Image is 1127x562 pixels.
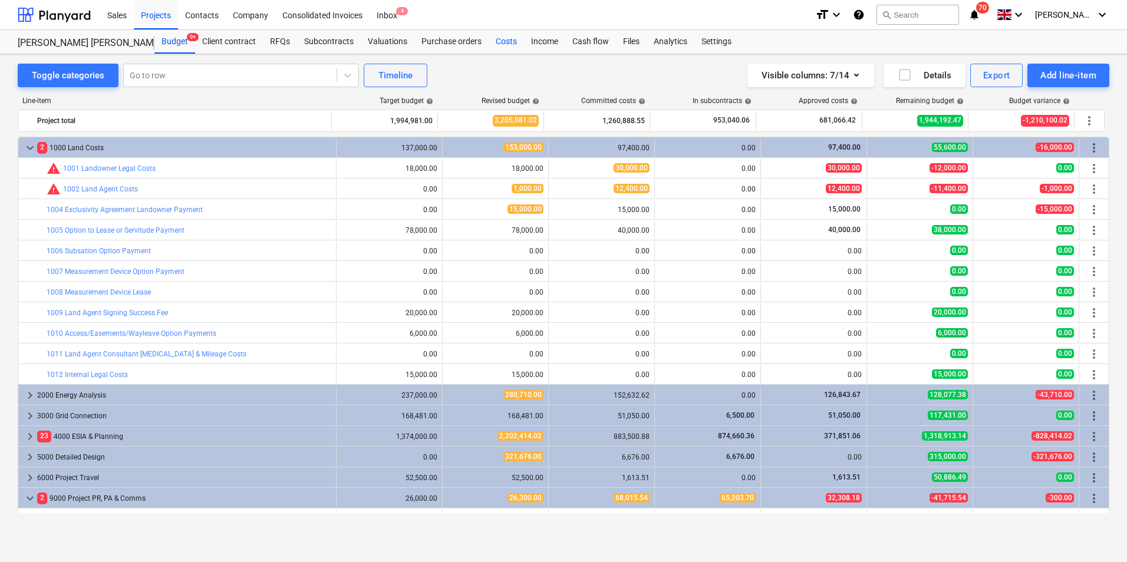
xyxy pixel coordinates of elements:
div: 40,000.00 [553,226,650,234]
span: More actions [1087,285,1101,299]
div: 883,500.88 [553,432,650,441]
a: 1011 Land Agent Consultant [MEDICAL_DATA] & Mileage Costs [47,350,246,358]
div: 0.00 [766,453,862,461]
div: In subcontracts [693,97,752,105]
span: help [1060,98,1070,105]
span: Committed costs exceed revised budget [47,182,61,196]
div: 168,481.00 [341,412,437,420]
span: More actions [1087,326,1101,340]
div: 0.00 [660,185,756,193]
div: Project total [37,111,327,130]
span: 953,040.06 [712,115,751,125]
button: Toggle categories [18,64,118,87]
span: 0.00 [1056,246,1074,255]
div: 0.00 [553,247,650,255]
span: 0.00 [1056,349,1074,358]
div: Budget variance [1009,97,1070,105]
div: 0.00 [766,309,862,317]
div: 0.00 [660,474,756,482]
span: More actions [1087,347,1101,361]
div: Timeline [378,68,413,83]
a: 1008 Measurement Device Lease [47,288,151,296]
div: Approved costs [799,97,858,105]
span: 97,400.00 [827,143,862,151]
div: 0.00 [660,144,756,152]
span: 55,600.00 [932,143,968,152]
span: keyboard_arrow_down [23,141,37,155]
div: Cash flow [565,30,616,54]
span: More actions [1087,429,1101,444]
div: 0.00 [766,371,862,379]
div: 0.00 [553,309,650,317]
a: Settings [694,30,739,54]
span: 23 [37,431,51,442]
span: More actions [1082,114,1096,128]
span: 12,400.00 [614,184,650,193]
div: 0.00 [341,206,437,214]
div: 237,000.00 [341,391,437,399]
span: 40,000.00 [827,226,862,234]
div: 152,632.62 [553,391,650,399]
i: format_size [815,8,829,22]
div: 0.00 [553,371,650,379]
span: 0.00 [1056,411,1074,420]
div: Committed costs [581,97,645,105]
span: 12,400.00 [826,184,862,193]
span: keyboard_arrow_right [23,450,37,464]
a: 1007 Measurement Device Option Payment [47,267,184,276]
span: 38,000.00 [932,225,968,234]
div: 6,676.00 [553,453,650,461]
span: 68,015.54 [614,493,650,503]
div: Costs [489,30,524,54]
span: 126,843.67 [823,391,862,399]
span: keyboard_arrow_right [23,409,37,423]
span: More actions [1087,450,1101,464]
span: 0.00 [1056,266,1074,276]
span: -321,676.00 [1032,452,1074,461]
span: 4 [396,7,408,15]
span: 0.00 [1056,225,1074,234]
span: -12,000.00 [930,163,968,173]
a: Analytics [647,30,694,54]
span: 0.00 [1056,472,1074,482]
div: 2000 Energy Analysis [37,386,331,405]
div: 0.00 [341,185,437,193]
span: help [636,98,645,105]
span: 65,203.70 [720,493,756,503]
a: Income [524,30,565,54]
span: 1,318,913.14 [922,431,968,441]
div: 0.00 [766,288,862,296]
span: 280,710.00 [503,390,543,399]
span: 15,000.00 [932,369,968,379]
div: 15,000.00 [553,206,650,214]
span: search [882,10,891,19]
div: 52,500.00 [341,474,437,482]
div: 51,050.00 [553,412,650,420]
div: 0.00 [660,226,756,234]
div: 0.00 [660,329,756,338]
a: Purchase orders [414,30,489,54]
div: 0.00 [660,288,756,296]
div: 1000 Land Costs [37,138,331,157]
span: 2 [37,492,47,504]
span: 2,202,414.02 [497,431,543,441]
span: 681,066.42 [818,115,857,125]
span: -828,414.02 [1032,431,1074,441]
div: 1,613.51 [553,474,650,482]
a: Valuations [361,30,414,54]
div: Details [898,68,951,83]
div: 9000 Project PR, PA & Comms [37,489,331,508]
a: Subcontracts [297,30,361,54]
span: 0.00 [950,287,968,296]
div: 26,000.00 [341,494,437,503]
span: More actions [1087,388,1101,402]
div: 97,400.00 [553,144,650,152]
div: Chat Widget [1068,505,1127,562]
span: More actions [1087,471,1101,485]
div: Budget [154,30,195,54]
span: 51,050.00 [827,411,862,419]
